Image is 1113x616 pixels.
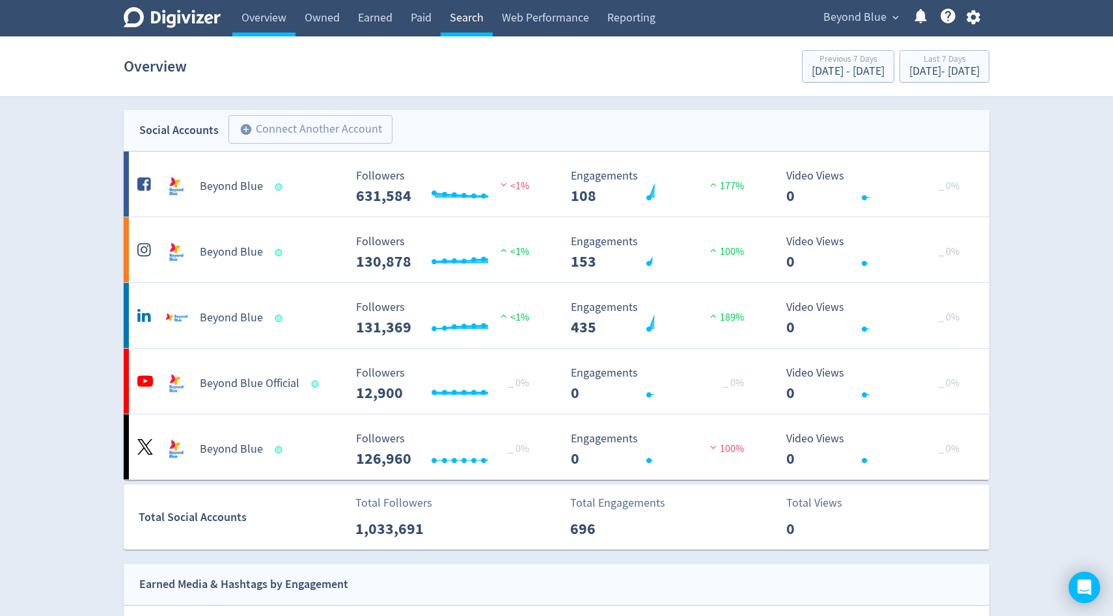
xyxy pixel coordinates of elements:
img: positive-performance.svg [707,311,720,321]
h5: Beyond Blue Official [200,376,299,392]
p: 1,033,691 [355,517,430,541]
img: Beyond Blue undefined [163,174,189,200]
svg: Followers --- [350,301,545,336]
a: Beyond Blue Official undefinedBeyond Blue Official Followers --- _ 0% Followers 12,900 Engagement... [124,349,989,414]
img: Beyond Blue undefined [163,305,189,331]
svg: Video Views 0 [780,367,975,401]
svg: Video Views 0 [780,301,975,336]
div: Earned Media & Hashtags by Engagement [139,575,348,594]
h5: Beyond Blue [200,179,263,194]
span: 189% [707,311,744,324]
img: positive-performance.svg [497,311,510,321]
button: Last 7 Days[DATE]- [DATE] [900,50,989,83]
span: Data last synced: 12 Aug 2025, 3:01pm (AEST) [275,249,286,256]
span: Data last synced: 12 Aug 2025, 1:02am (AEST) [275,183,286,191]
div: Previous 7 Days [812,55,885,66]
svg: Followers --- [350,367,545,401]
span: <1% [497,311,529,324]
span: Beyond Blue [823,7,886,28]
h5: Beyond Blue [200,245,263,260]
div: [DATE] - [DATE] [909,66,980,77]
a: Beyond Blue undefinedBeyond Blue Followers --- Followers 131,369 <1% Engagements 435 Engagements ... [124,283,989,348]
span: _ 0% [939,245,959,258]
div: Open Intercom Messenger [1069,572,1100,603]
svg: Engagements 435 [564,301,760,336]
div: [DATE] - [DATE] [812,66,885,77]
span: Data last synced: 12 Aug 2025, 7:01am (AEST) [312,381,323,388]
h5: Beyond Blue [200,442,263,457]
span: _ 0% [508,442,529,455]
span: _ 0% [939,311,959,324]
svg: Followers --- [350,170,545,204]
span: 100% [707,442,744,455]
span: <1% [497,245,529,258]
button: Previous 7 Days[DATE] - [DATE] [802,50,894,83]
span: Data last synced: 12 Aug 2025, 1:56pm (AEST) [275,446,286,453]
img: Beyond Blue undefined [163,239,189,265]
span: 177% [707,180,744,193]
img: negative-performance.svg [497,180,510,189]
button: Beyond Blue [819,7,902,28]
p: Total Followers [355,494,432,512]
span: <1% [497,180,529,193]
span: 100% [707,245,744,258]
p: 0 [786,517,861,541]
span: expand_more [890,12,901,23]
img: positive-performance.svg [707,245,720,255]
p: Total Views [786,494,861,512]
svg: Video Views 0 [780,235,975,270]
svg: Video Views 0 [780,170,975,204]
button: Connect Another Account [228,115,392,144]
svg: Engagements 153 [564,235,760,270]
svg: Video Views 0 [780,433,975,467]
a: Beyond Blue undefinedBeyond Blue Followers --- Followers 130,878 <1% Engagements 153 Engagements ... [124,217,989,282]
div: Last 7 Days [909,55,980,66]
svg: Followers --- [350,433,545,467]
div: Social Accounts [139,121,219,140]
p: Total Engagements [570,494,665,512]
p: 696 [570,517,645,541]
img: Beyond Blue Official undefined [163,371,189,397]
h5: Beyond Blue [200,310,263,326]
svg: Followers --- [350,235,545,270]
span: _ 0% [508,377,529,390]
span: _ 0% [723,377,744,390]
span: _ 0% [939,180,959,193]
div: Total Social Accounts [139,508,346,527]
svg: Engagements 108 [564,170,760,204]
span: _ 0% [939,377,959,390]
span: Data last synced: 12 Aug 2025, 3:01pm (AEST) [275,315,286,322]
img: Beyond Blue undefined [163,436,189,462]
svg: Engagements 0 [564,367,760,401]
h1: Overview [124,46,187,87]
img: positive-performance.svg [707,180,720,189]
span: _ 0% [939,442,959,455]
svg: Engagements 0 [564,433,760,467]
a: Beyond Blue undefinedBeyond Blue Followers --- Followers 631,584 <1% Engagements 108 Engagements ... [124,152,989,217]
span: add_circle [240,123,253,136]
a: Beyond Blue undefinedBeyond Blue Followers --- _ 0% Followers 126,960 Engagements 0 Engagements 0... [124,414,989,479]
img: negative-performance.svg [707,442,720,452]
a: Connect Another Account [219,117,392,144]
img: positive-performance.svg [497,245,510,255]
